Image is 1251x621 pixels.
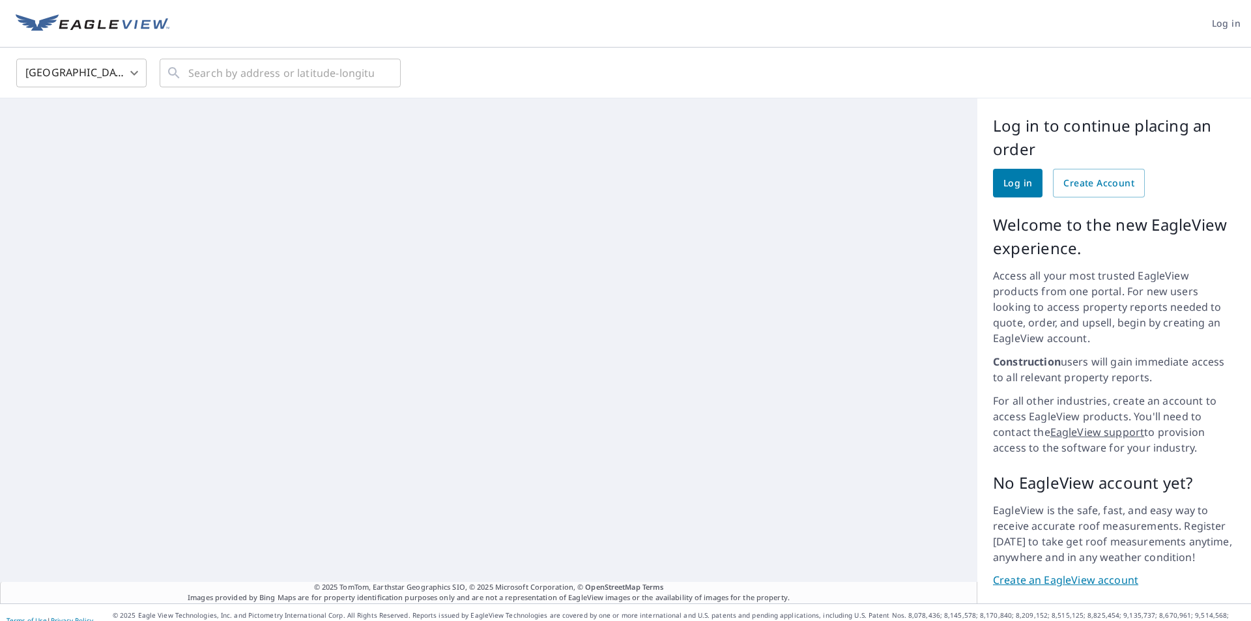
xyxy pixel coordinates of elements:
div: [GEOGRAPHIC_DATA] [16,55,147,91]
span: © 2025 TomTom, Earthstar Geographics SIO, © 2025 Microsoft Corporation, © [314,582,664,593]
a: EagleView support [1050,425,1145,439]
p: Welcome to the new EagleView experience. [993,213,1235,260]
span: Log in [1003,175,1032,192]
p: users will gain immediate access to all relevant property reports. [993,354,1235,385]
p: Log in to continue placing an order [993,114,1235,161]
a: Create Account [1053,169,1145,197]
p: Access all your most trusted EagleView products from one portal. For new users looking to access ... [993,268,1235,346]
a: Create an EagleView account [993,573,1235,588]
a: Log in [993,169,1042,197]
span: Create Account [1063,175,1134,192]
p: EagleView is the safe, fast, and easy way to receive accurate roof measurements. Register [DATE] ... [993,502,1235,565]
span: Log in [1212,16,1241,32]
img: EV Logo [16,14,169,34]
p: For all other industries, create an account to access EagleView products. You'll need to contact ... [993,393,1235,455]
input: Search by address or latitude-longitude [188,55,374,91]
a: OpenStreetMap [585,582,640,592]
strong: Construction [993,354,1061,369]
a: Terms [642,582,664,592]
p: No EagleView account yet? [993,471,1235,495]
